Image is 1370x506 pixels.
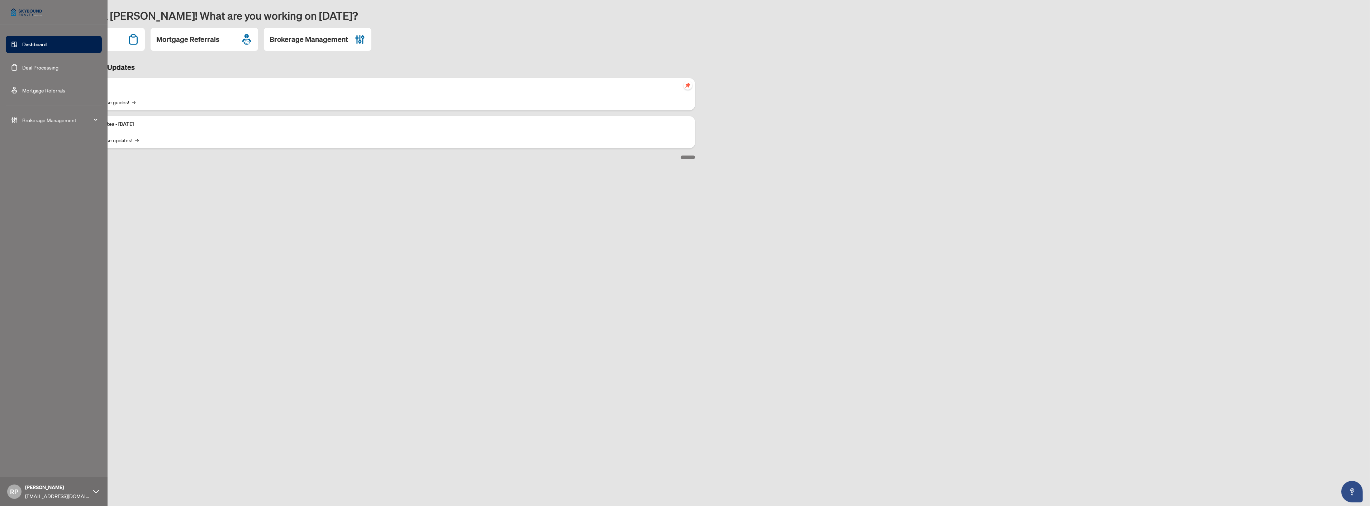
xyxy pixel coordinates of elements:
span: [PERSON_NAME] [25,483,90,491]
h2: Mortgage Referrals [156,34,219,44]
span: → [135,136,139,144]
p: Platform Updates - [DATE] [75,120,689,128]
span: [EMAIL_ADDRESS][DOMAIN_NAME] [25,492,90,500]
button: Open asap [1341,481,1363,502]
span: Brokerage Management [22,116,97,124]
h2: Brokerage Management [270,34,348,44]
p: Self-Help [75,82,689,90]
h3: Brokerage & Industry Updates [37,62,695,72]
h1: Welcome back [PERSON_NAME]! What are you working on [DATE]? [37,9,1361,22]
img: logo [6,4,47,21]
a: Mortgage Referrals [22,87,65,94]
span: pushpin [684,81,692,90]
a: Deal Processing [22,64,58,71]
span: RP [10,487,19,497]
span: → [132,98,135,106]
a: Dashboard [22,41,47,48]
